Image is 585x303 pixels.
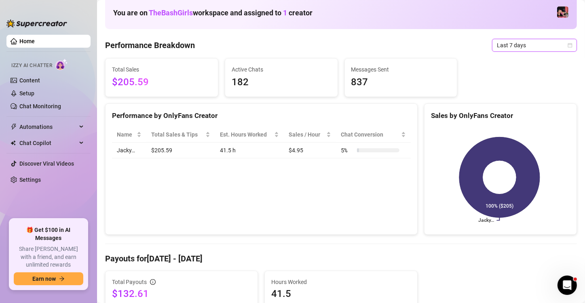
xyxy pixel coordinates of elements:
td: $205.59 [146,143,215,158]
a: Home [19,38,35,44]
span: calendar [568,43,572,48]
iframe: Intercom live chat [558,276,577,295]
span: 41.5 [271,287,410,300]
a: Chat Monitoring [19,103,61,109]
span: Automations [19,120,77,133]
td: $4.95 [284,143,336,158]
span: 837 [351,75,451,90]
span: 1 [283,8,287,17]
div: Est. Hours Worked [220,130,272,139]
div: Performance by OnlyFans Creator [112,110,411,121]
th: Name [112,127,146,143]
span: Izzy AI Chatter [11,62,52,69]
span: 5 % [341,146,354,155]
span: $205.59 [112,75,211,90]
span: Chat Conversion [341,130,399,139]
span: 182 [232,75,331,90]
img: AI Chatter [55,59,68,70]
span: Last 7 days [497,39,572,51]
h4: Performance Breakdown [105,40,195,51]
a: Settings [19,177,41,183]
h4: Payouts for [DATE] - [DATE] [105,253,577,264]
span: Sales / Hour [289,130,325,139]
span: Name [117,130,135,139]
span: Messages Sent [351,65,451,74]
span: Active Chats [232,65,331,74]
span: 🎁 Get $100 in AI Messages [14,226,83,242]
span: arrow-right [59,276,65,282]
span: Hours Worked [271,278,410,286]
span: $132.61 [112,287,251,300]
span: Earn now [32,276,56,282]
span: TheBashGirls [149,8,193,17]
text: Jacky… [478,218,494,223]
th: Chat Conversion [336,127,411,143]
span: Share [PERSON_NAME] with a friend, and earn unlimited rewards [14,245,83,269]
img: Jacky [557,6,568,18]
button: Earn nowarrow-right [14,272,83,285]
a: Discover Viral Videos [19,160,74,167]
div: Sales by OnlyFans Creator [431,110,570,121]
span: thunderbolt [11,124,17,130]
td: 41.5 h [215,143,284,158]
th: Total Sales & Tips [146,127,215,143]
a: Setup [19,90,34,97]
th: Sales / Hour [284,127,336,143]
span: Chat Copilot [19,137,77,149]
h1: You are on workspace and assigned to creator [113,8,313,17]
span: Total Sales [112,65,211,74]
span: info-circle [150,279,156,285]
a: Content [19,77,40,84]
span: Total Sales & Tips [151,130,203,139]
span: Total Payouts [112,278,147,286]
img: logo-BBDzfeDw.svg [6,19,67,27]
img: Chat Copilot [11,140,16,146]
td: Jacky… [112,143,146,158]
